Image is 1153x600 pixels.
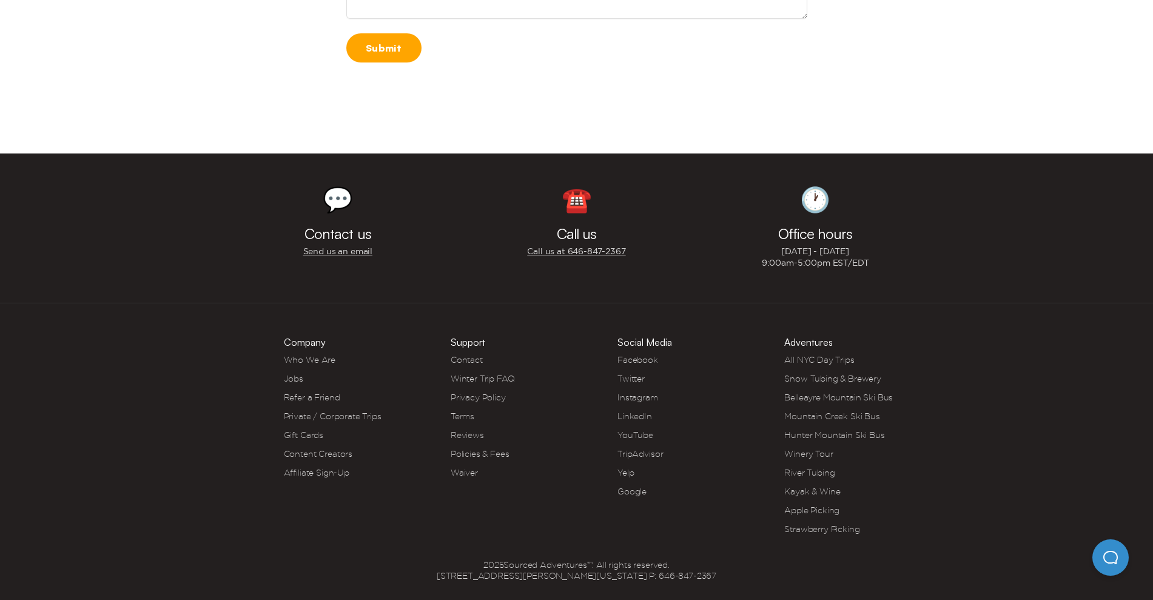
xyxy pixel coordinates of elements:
[617,393,658,402] a: Instagram
[304,226,371,241] h3: Contact us
[451,374,515,383] a: Winter Trip FAQ
[617,487,647,496] a: Google
[346,33,422,62] a: Submit
[778,226,852,241] h3: Office hours
[784,374,881,383] a: Snow Tubing & Brewery
[451,393,506,402] a: Privacy Policy
[437,559,716,582] span: 2025 Sourced Adventures™. All rights reserved. [STREET_ADDRESS][PERSON_NAME][US_STATE] P: 646‍-84...
[784,355,854,365] a: All NYC Day Trips
[784,524,859,534] a: Strawberry Picking
[617,430,653,440] a: YouTube
[284,393,340,402] a: Refer a Friend
[784,468,835,477] a: River Tubing
[451,337,485,347] h3: Support
[784,430,884,440] a: Hunter Mountain Ski Bus
[527,246,625,257] a: Call us at 646‍-847‍-2367
[617,468,634,477] a: Yelp
[617,374,645,383] a: Twitter
[784,505,839,515] a: Apple Picking
[562,187,592,212] div: ☎️
[617,337,672,347] h3: Social Media
[557,226,596,241] h3: Call us
[617,355,658,365] a: Facebook
[784,449,833,459] a: Winery Tour
[284,411,382,421] a: Private / Corporate Trips
[617,449,663,459] a: TripAdvisor
[451,355,483,365] a: Contact
[800,187,830,212] div: 🕐
[284,374,303,383] a: Jobs
[784,337,833,347] h3: Adventures
[784,393,893,402] a: Belleayre Mountain Ski Bus
[784,487,840,496] a: Kayak & Wine
[617,411,652,421] a: LinkedIn
[284,449,352,459] a: Content Creators
[1092,539,1129,576] iframe: Help Scout Beacon - Open
[323,187,353,212] div: 💬
[303,246,372,257] a: Send us an email
[784,411,879,421] a: Mountain Creek Ski Bus
[284,355,335,365] a: Who We Are
[451,430,484,440] a: Reviews
[762,246,869,269] p: [DATE] - [DATE] 9:00am-5:00pm EST/EDT
[284,430,323,440] a: Gift Cards
[451,411,474,421] a: Terms
[451,468,478,477] a: Waiver
[451,449,509,459] a: Policies & Fees
[284,337,326,347] h3: Company
[284,468,349,477] a: Affiliate Sign-Up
